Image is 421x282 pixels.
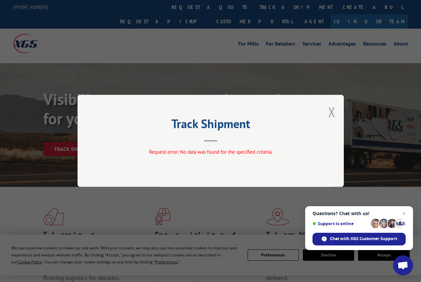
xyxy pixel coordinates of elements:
[111,119,311,132] h2: Track Shipment
[313,211,406,216] span: Questions? Chat with us!
[149,149,272,155] span: Request error: No data was found for the specified criteria.
[328,103,335,121] button: Close modal
[400,210,408,217] span: Close chat
[313,233,406,245] div: Chat with XGS Customer Support
[330,236,397,242] span: Chat with XGS Customer Support
[313,221,368,226] span: Support is online
[393,255,413,275] div: Open chat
